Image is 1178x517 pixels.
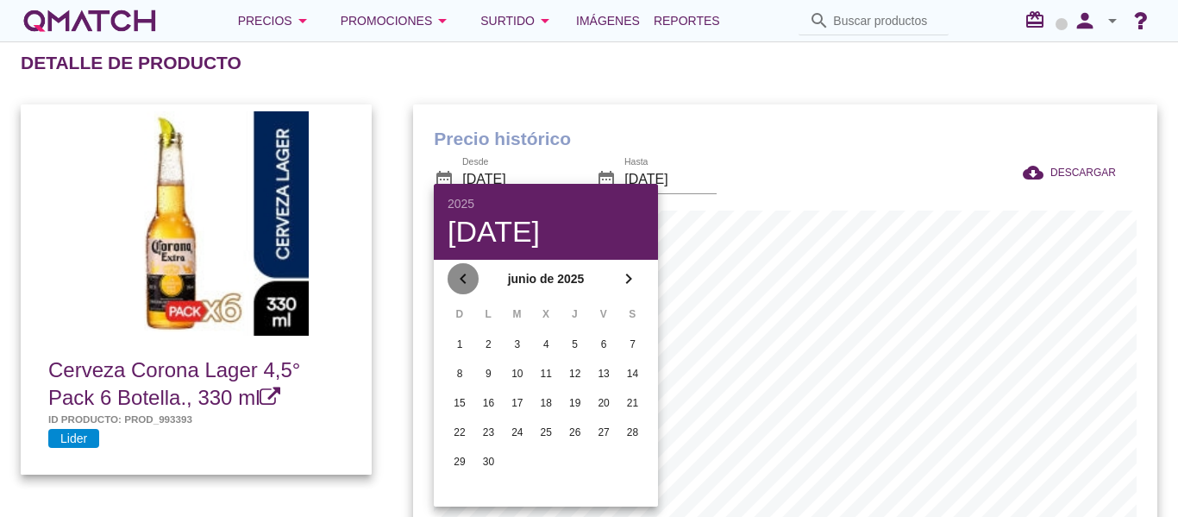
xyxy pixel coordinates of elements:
button: 27 [590,419,617,446]
div: Precios [238,10,313,31]
div: 24 [504,425,531,440]
th: X [532,299,559,329]
input: Desde [462,166,555,193]
button: 22 [446,419,473,446]
div: 21 [619,395,647,411]
div: 25 [532,425,560,440]
div: 15 [446,395,473,411]
button: 6 [590,331,617,358]
span: Lider [48,429,99,448]
button: 28 [619,419,647,446]
i: arrow_drop_down [1102,10,1123,31]
a: Imágenes [569,3,647,38]
button: Surtido [467,3,569,38]
button: 30 [474,448,502,476]
th: S [619,299,646,329]
button: 18 [532,389,560,417]
button: 23 [474,419,502,446]
div: 5 [561,337,589,352]
button: 11 [532,360,560,388]
th: D [446,299,473,329]
button: 29 [446,448,473,476]
div: 6 [590,337,617,352]
div: 28 [619,425,647,440]
div: 10 [504,366,531,381]
button: 10 [504,360,531,388]
th: L [474,299,501,329]
div: 3 [504,337,531,352]
i: date_range [434,169,454,190]
div: [DATE] [448,217,644,246]
span: Cerveza Corona Lager 4,5° Pack 6 Botella., 330 ml [48,358,300,409]
i: person [1068,9,1102,33]
div: 26 [561,425,589,440]
div: 14 [619,366,647,381]
button: Promociones [327,3,467,38]
button: 17 [504,389,531,417]
div: 18 [532,395,560,411]
div: 9 [474,366,502,381]
div: 17 [504,395,531,411]
div: 29 [446,454,473,470]
span: Reportes [654,10,720,31]
div: 12 [561,366,589,381]
button: 19 [561,389,589,417]
div: 23 [474,425,502,440]
button: 3 [504,331,531,358]
button: 24 [504,419,531,446]
button: 25 [532,419,560,446]
h5: Id producto: prod_993393 [48,412,344,426]
button: 14 [619,360,647,388]
button: 26 [561,419,589,446]
div: 2025 [448,198,644,210]
a: white-qmatch-logo [21,3,159,38]
button: 8 [446,360,473,388]
i: search [809,10,830,31]
span: Imágenes [576,10,640,31]
div: 22 [446,425,473,440]
i: arrow_drop_down [535,10,555,31]
button: 4 [532,331,560,358]
i: date_range [596,169,617,190]
div: 13 [590,366,617,381]
button: 21 [619,389,647,417]
button: 16 [474,389,502,417]
div: 19 [561,395,589,411]
div: 8 [446,366,473,381]
div: 27 [590,425,617,440]
div: Surtido [480,10,555,31]
button: 5 [561,331,589,358]
th: V [590,299,617,329]
div: 4 [532,337,560,352]
input: Buscar productos [833,7,938,35]
span: DESCARGAR [1050,165,1116,180]
i: chevron_right [618,268,639,289]
th: J [561,299,588,329]
i: cloud_download [1023,162,1050,183]
button: 9 [474,360,502,388]
a: Reportes [647,3,727,38]
th: M [504,299,530,329]
div: 7 [619,337,647,352]
div: 16 [474,395,502,411]
button: 13 [590,360,617,388]
div: 30 [474,454,502,470]
i: redeem [1024,9,1052,30]
button: 2 [474,331,502,358]
div: 20 [590,395,617,411]
button: DESCARGAR [1009,157,1130,188]
div: 11 [532,366,560,381]
button: Precios [224,3,327,38]
button: 20 [590,389,617,417]
i: arrow_drop_down [432,10,453,31]
button: 12 [561,360,589,388]
h2: Detalle de producto [21,49,241,77]
div: 2 [474,337,502,352]
button: 15 [446,389,473,417]
div: 1 [446,337,473,352]
button: 1 [446,331,473,358]
input: Hasta [624,166,717,193]
h1: Precio histórico [434,125,1137,153]
i: arrow_drop_down [292,10,313,31]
